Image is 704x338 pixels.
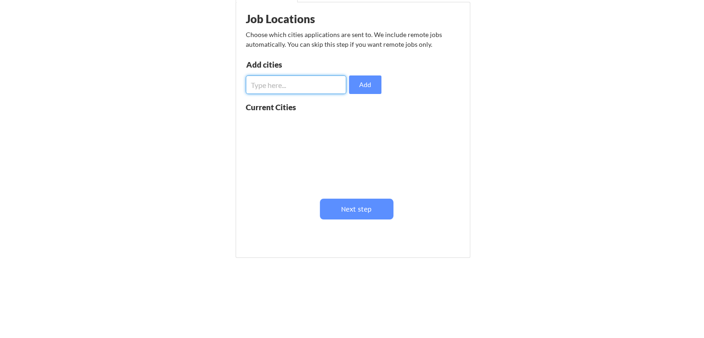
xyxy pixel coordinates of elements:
div: Job Locations [246,13,362,25]
div: Choose which cities applications are sent to. We include remote jobs automatically. You can skip ... [246,30,459,49]
input: Type here... [246,75,346,94]
button: Next step [320,199,393,219]
button: Add [349,75,381,94]
div: Current Cities [246,103,316,111]
div: Add cities [246,61,342,69]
